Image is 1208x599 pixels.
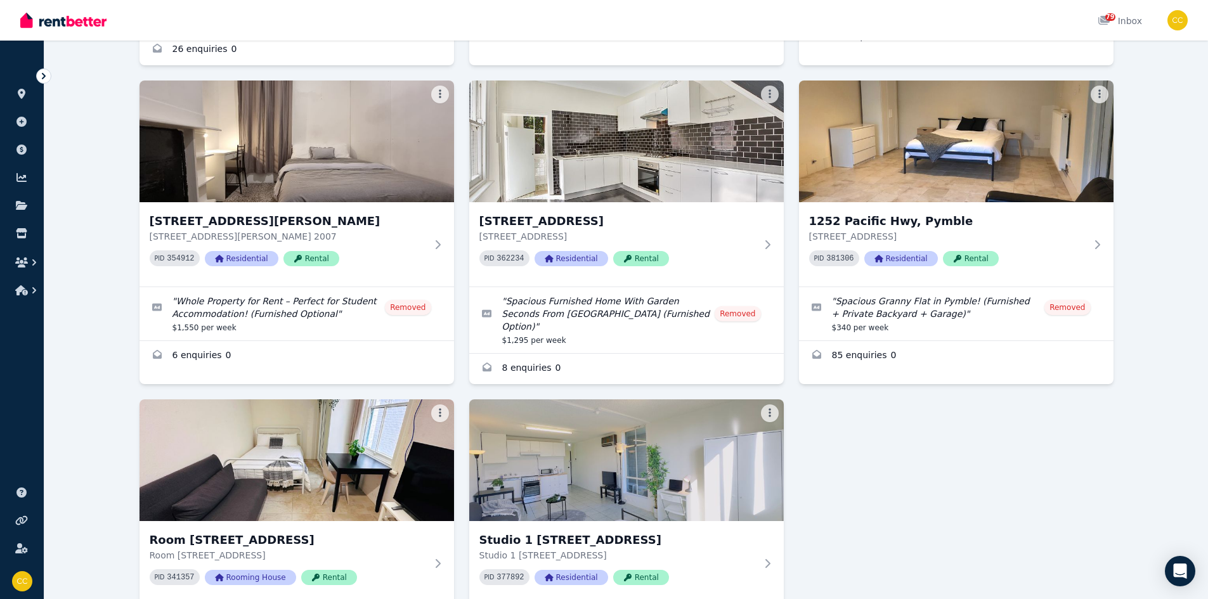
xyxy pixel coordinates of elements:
h3: Studio 1 [STREET_ADDRESS] [479,531,756,549]
a: Enquiries for 350 Marsden Road, Carlingford [140,35,454,65]
span: Residential [864,251,938,266]
p: Studio 1 [STREET_ADDRESS] [479,549,756,562]
a: Enquiries for 604 King St, Erskineville [469,354,784,384]
span: Residential [205,251,278,266]
a: Edit listing: Spacious Furnished Home With Garden Seconds From Newtown (Furnished Option) [469,287,784,353]
img: CDA Co-Living [12,571,32,591]
span: Rental [943,251,999,266]
a: Enquiries for 1252 Pacific Hwy, Pymble [799,341,1114,371]
a: Edit listing: Whole Property for Rent – Perfect for Student Accommodation! (Furnished Optional [140,287,454,340]
code: 381306 [826,254,854,263]
img: 604 King St, Erskineville [469,81,784,202]
button: More options [761,86,779,103]
code: 377892 [497,573,524,582]
span: Rooming House [205,570,296,585]
p: Room [STREET_ADDRESS] [150,549,426,562]
div: Inbox [1098,15,1142,27]
p: [STREET_ADDRESS] [809,230,1086,243]
img: RentBetter [20,11,107,30]
div: Open Intercom Messenger [1165,556,1195,586]
small: PID [814,255,824,262]
code: 341357 [167,573,194,582]
a: 1252 Pacific Hwy, Pymble1252 Pacific Hwy, Pymble[STREET_ADDRESS]PID 381306ResidentialRental [799,81,1114,287]
span: Rental [283,251,339,266]
button: More options [431,404,449,422]
button: More options [761,404,779,422]
img: Room 6, 156 Flinders Street [140,399,454,521]
button: More options [431,86,449,103]
a: 604 King St, Erskineville[STREET_ADDRESS][STREET_ADDRESS]PID 362234ResidentialRental [469,81,784,287]
small: PID [484,255,495,262]
img: 537 Harris St, Ultimo [140,81,454,202]
p: [STREET_ADDRESS] [479,230,756,243]
img: CDA Co-Living [1167,10,1188,30]
p: [STREET_ADDRESS][PERSON_NAME] 2007 [150,230,426,243]
h3: Room [STREET_ADDRESS] [150,531,426,549]
span: Residential [535,251,608,266]
a: Edit listing: Spacious Granny Flat in Pymble! (Furnished + Private Backyard + Garage) [799,287,1114,340]
span: Rental [613,251,669,266]
small: PID [155,574,165,581]
a: 537 Harris St, Ultimo[STREET_ADDRESS][PERSON_NAME][STREET_ADDRESS][PERSON_NAME] 2007PID 354912Res... [140,81,454,287]
button: More options [1091,86,1108,103]
code: 354912 [167,254,194,263]
span: Residential [535,570,608,585]
small: PID [484,574,495,581]
span: Rental [613,570,669,585]
img: Studio 1 71/13 Waine St, Surry Hills [469,399,784,521]
h3: [STREET_ADDRESS][PERSON_NAME] [150,212,426,230]
h3: 1252 Pacific Hwy, Pymble [809,212,1086,230]
span: 79 [1105,13,1115,21]
h3: [STREET_ADDRESS] [479,212,756,230]
img: 1252 Pacific Hwy, Pymble [799,81,1114,202]
a: Enquiries for 537 Harris St, Ultimo [140,341,454,371]
code: 362234 [497,254,524,263]
small: PID [155,255,165,262]
span: Rental [301,570,357,585]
